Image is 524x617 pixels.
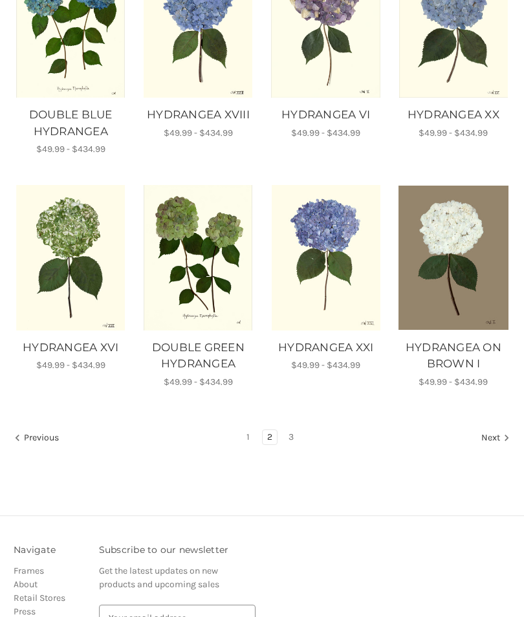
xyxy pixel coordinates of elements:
[397,340,510,373] a: HYDRANGEA ON BROWN I, Price range from $49.99 to $434.99
[284,430,298,444] a: Page 3 of 3
[143,185,253,330] img: Unframed
[271,185,381,330] img: Unframed
[164,376,233,387] span: $49.99 - $434.99
[143,185,253,330] a: DOUBLE GREEN HYDRANGEA, Price range from $49.99 to $434.99
[36,360,105,371] span: $49.99 - $434.99
[16,185,126,330] a: HYDRANGEA XVI, Price range from $49.99 to $434.99
[269,340,383,356] a: HYDRANGEA XXI, Price range from $49.99 to $434.99
[99,564,256,591] p: Get the latest updates on new products and upcoming sales
[398,186,508,330] img: Unframed
[14,579,38,590] a: About
[14,340,127,356] a: HYDRANGEA XVI, Price range from $49.99 to $434.99
[14,429,510,448] nav: pagination
[99,543,256,557] h3: Subscribe to our newsletter
[36,144,105,155] span: $49.99 - $434.99
[14,565,44,576] a: Frames
[14,543,85,557] h3: Navigate
[397,107,510,124] a: HYDRANGEA XX, Price range from $49.99 to $434.99
[419,127,488,138] span: $49.99 - $434.99
[14,606,36,617] a: Press
[269,107,383,124] a: HYDRANGEA VI, Price range from $49.99 to $434.99
[477,430,510,447] a: Next
[419,376,488,387] span: $49.99 - $434.99
[14,592,65,603] a: Retail Stores
[14,430,63,447] a: Previous
[16,185,126,330] img: Unframed
[291,360,360,371] span: $49.99 - $434.99
[242,430,254,444] a: Page 1 of 3
[263,430,277,444] a: Page 2 of 3
[14,107,127,140] a: DOUBLE BLUE HYDRANGEA, Price range from $49.99 to $434.99
[271,185,381,330] a: HYDRANGEA XXI, Price range from $49.99 to $434.99
[164,127,233,138] span: $49.99 - $434.99
[398,185,508,330] a: HYDRANGEA ON BROWN I, Price range from $49.99 to $434.99
[141,340,255,373] a: DOUBLE GREEN HYDRANGEA, Price range from $49.99 to $434.99
[141,107,255,124] a: HYDRANGEA XVIII, Price range from $49.99 to $434.99
[291,127,360,138] span: $49.99 - $434.99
